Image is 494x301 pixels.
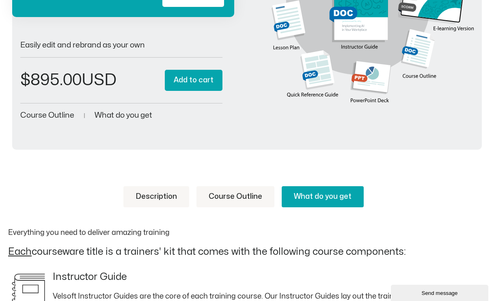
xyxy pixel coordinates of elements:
span: $ [20,72,30,88]
h2: courseware title is a trainers' kit that comes with the following course components: [8,245,486,258]
p: Everything you need to deliver amazing training [8,227,486,238]
a: What do you get [95,112,152,119]
button: Add to cart [165,70,222,91]
bdi: 895.00 [20,72,82,88]
h4: Instructor Guide [53,271,127,283]
iframe: chat widget [391,283,490,301]
p: Easily edit and rebrand as your own [20,41,222,49]
a: Course Outline [20,112,74,119]
u: Each [8,247,32,256]
a: What do you get [282,186,364,207]
a: Description [123,186,189,207]
a: Course Outline [196,186,274,207]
